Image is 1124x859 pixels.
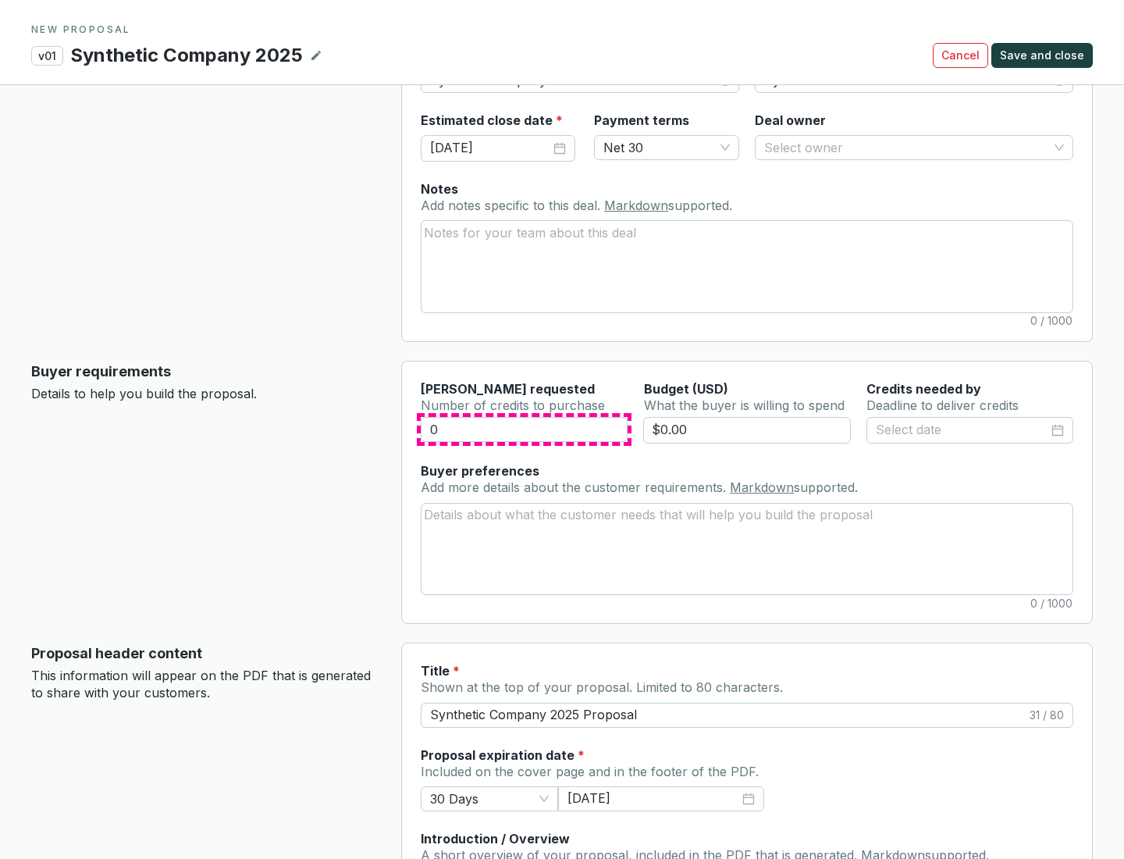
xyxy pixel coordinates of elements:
label: Deal owner [755,112,826,129]
span: supported. [794,479,858,495]
p: Proposal header content [31,643,376,665]
p: This information will appear on the PDF that is generated to share with your customers. [31,668,376,701]
p: Synthetic Company 2025 [69,42,304,69]
label: Estimated close date [421,112,563,129]
span: Included on the cover page and in the footer of the PDF. [421,764,759,779]
label: Credits needed by [866,380,981,397]
span: 30 Days [430,787,549,811]
span: Add notes specific to this deal. [421,198,604,213]
label: Payment terms [594,112,689,129]
span: Net 30 [603,136,730,159]
span: 31 / 80 [1030,708,1064,723]
p: Details to help you build the proposal. [31,386,376,403]
span: Save and close [1000,48,1084,63]
label: Proposal expiration date [421,747,585,764]
p: NEW PROPOSAL [31,23,1093,36]
label: Introduction / Overview [421,830,570,847]
button: Cancel [933,43,988,68]
span: What the buyer is willing to spend [644,397,845,413]
span: Number of credits to purchase [421,397,605,413]
span: supported. [668,198,732,213]
span: Cancel [941,48,980,63]
span: Budget (USD) [644,381,728,397]
input: Select date [430,138,550,159]
input: Select date [567,789,739,808]
p: v01 [31,46,63,66]
label: Notes [421,180,458,198]
span: Shown at the top of your proposal. Limited to 80 characters. [421,679,783,695]
label: [PERSON_NAME] requested [421,380,595,397]
span: Deadline to deliver credits [866,397,1019,413]
a: Markdown [730,479,794,495]
p: Buyer requirements [31,361,376,383]
input: Select date [876,420,1048,440]
label: Buyer preferences [421,462,539,479]
label: Title [421,662,460,679]
a: Markdown [604,198,668,213]
button: Save and close [991,43,1093,68]
span: Add more details about the customer requirements. [421,479,730,495]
